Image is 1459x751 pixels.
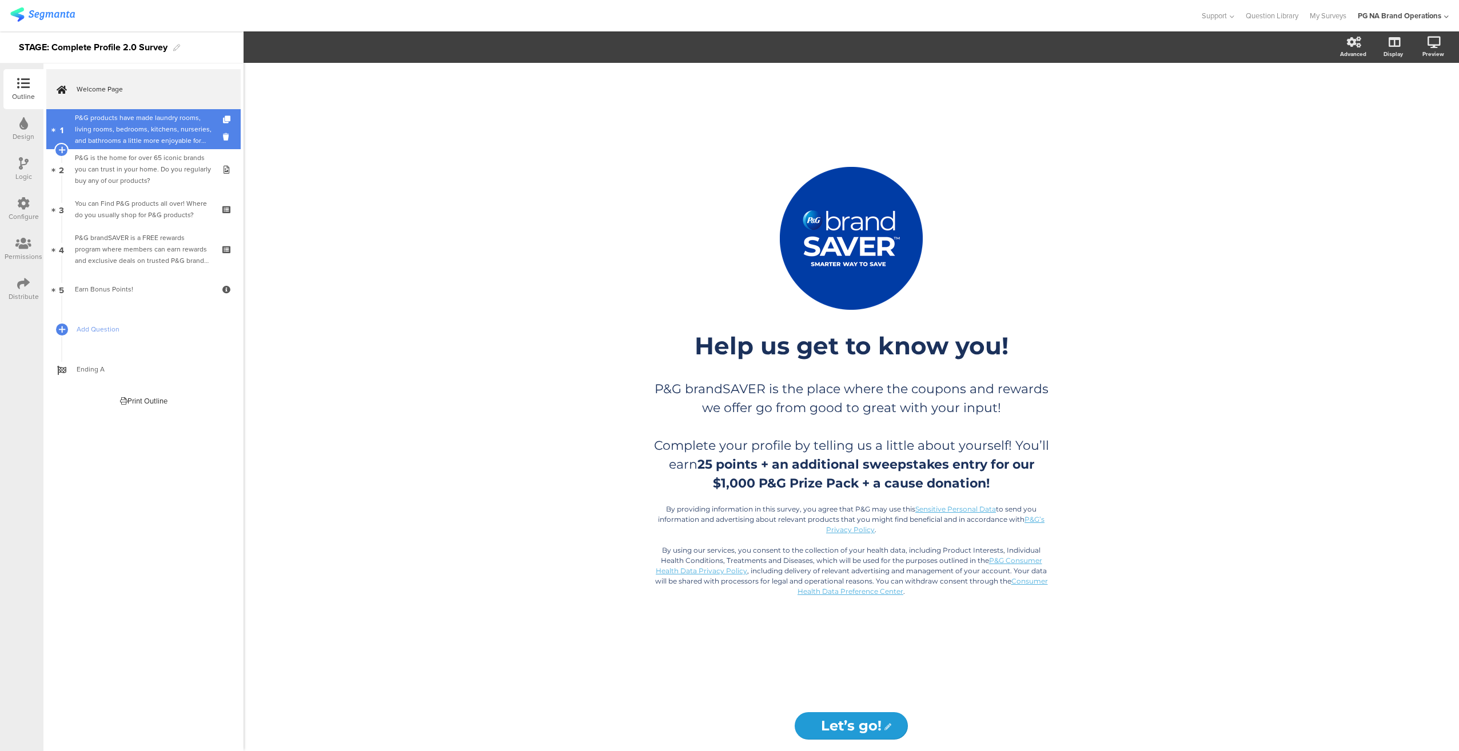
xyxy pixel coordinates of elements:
input: Start [795,712,907,740]
span: 1 [60,123,63,135]
div: Earn Bonus Points! [75,283,212,295]
span: 3 [59,203,64,215]
p: Complete your profile by telling us a little about yourself! You’ll earn [651,436,1051,493]
div: P&G brandSAVER is a FREE rewards program where members can earn rewards and exclusive deals on tr... [75,232,212,266]
div: PG NA Brand Operations [1358,10,1441,21]
span: 2 [59,163,64,175]
div: Distribute [9,291,39,302]
div: Display [1384,50,1403,58]
span: 5 [59,283,64,295]
i: Delete [223,131,233,142]
span: Add Question [77,323,223,335]
div: P&G is the home for over 65 iconic brands you can trust in your home. Do you regularly buy any of... [75,152,212,186]
i: Duplicate [223,116,233,123]
img: segmanta logo [10,7,75,22]
div: You can Find P&G products all over! Where do you usually shop for P&G products? [75,198,212,221]
a: 4 P&G brandSAVER is a FREE rewards program where members can earn rewards and exclusive deals on ... [46,229,241,269]
div: Print Outline [120,396,168,406]
div: P&G products have made laundry rooms, living rooms, bedrooms, kitchens, nurseries, and bathrooms ... [75,112,212,146]
a: 2 P&G is the home for over 65 iconic brands you can trust in your home. Do you regularly buy any ... [46,149,241,189]
div: Design [13,131,34,142]
p: By providing information in this survey, you agree that P&G may use this to send you information ... [651,504,1051,535]
a: 1 P&G products have made laundry rooms, living rooms, bedrooms, kitchens, nurseries, and bathroom... [46,109,241,149]
span: 4 [59,243,64,255]
div: Permissions [5,251,42,262]
strong: 25 points + an additional sweepstakes entry for our $1,000 P&G Prize Pack + a cause donation! [697,457,1034,491]
p: By using our services, you consent to the collection of your health data, including Product Inter... [651,545,1051,597]
a: Ending A [46,349,241,389]
span: Support [1202,10,1227,21]
div: Advanced [1340,50,1366,58]
div: Configure [9,211,39,222]
a: Welcome Page [46,69,241,109]
div: STAGE: Complete Profile 2.0 Survey [19,38,168,57]
a: Sensitive Personal Data [915,505,996,513]
span: Ending A [77,363,223,375]
span: Welcome Page [77,83,223,95]
a: 3 You can Find P&G products all over! Where do you usually shop for P&G products? [46,189,241,229]
div: Logic [15,171,32,182]
div: Outline [12,91,35,102]
p: P&G brandSAVER is the place where the coupons and rewards we offer go from good to great with you... [651,380,1051,417]
p: Help us get to know you! [640,331,1063,361]
div: Preview [1422,50,1444,58]
a: 5 Earn Bonus Points! [46,269,241,309]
